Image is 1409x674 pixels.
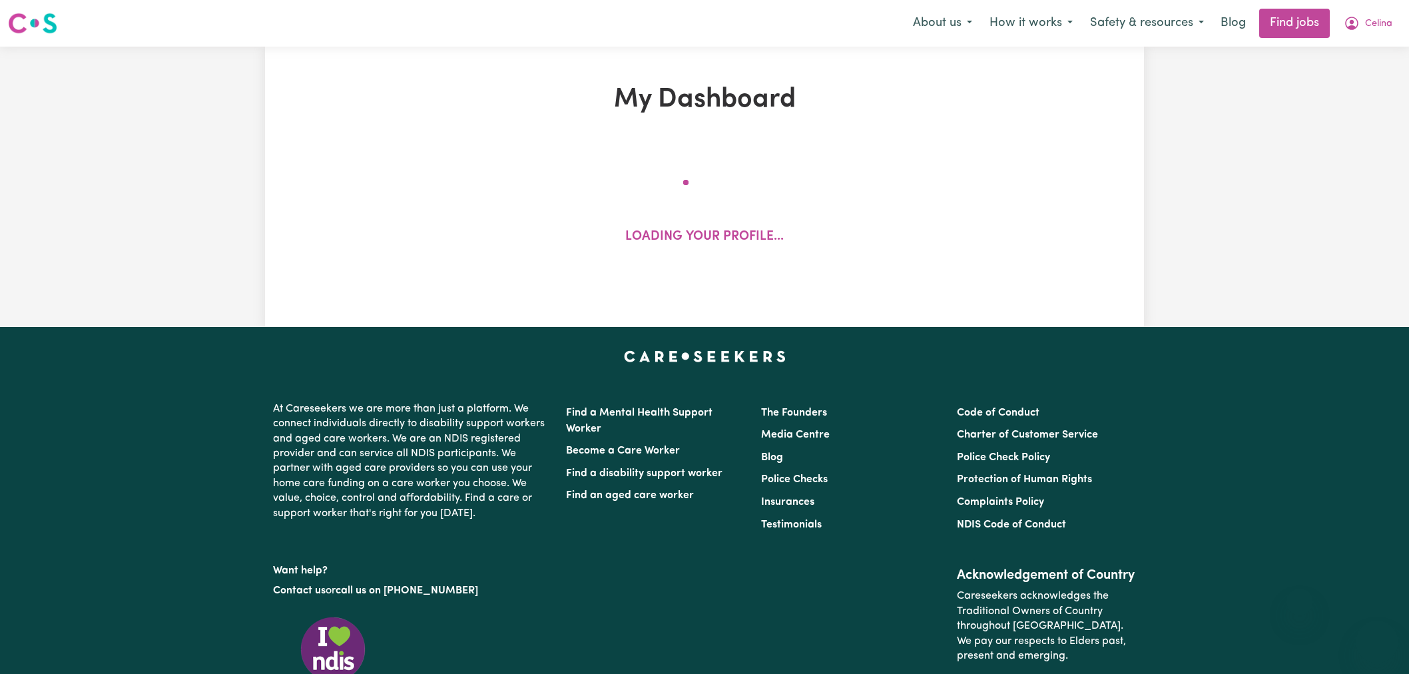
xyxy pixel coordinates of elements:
a: Careseekers logo [8,8,57,39]
a: Find jobs [1259,9,1330,38]
button: About us [904,9,981,37]
h1: My Dashboard [420,84,989,116]
a: Code of Conduct [957,408,1039,418]
a: Police Check Policy [957,452,1050,463]
a: Find a Mental Health Support Worker [566,408,712,434]
a: Find an aged care worker [566,490,694,501]
button: Safety & resources [1081,9,1213,37]
a: Become a Care Worker [566,446,680,456]
p: Loading your profile... [625,228,784,247]
p: Careseekers acknowledges the Traditional Owners of Country throughout [GEOGRAPHIC_DATA]. We pay o... [957,583,1136,669]
p: or [273,578,550,603]
a: Testimonials [761,519,822,530]
a: Insurances [761,497,814,507]
a: Complaints Policy [957,497,1044,507]
a: Blog [761,452,783,463]
p: At Careseekers we are more than just a platform. We connect individuals directly to disability su... [273,396,550,526]
a: Contact us [273,585,326,596]
iframe: Button to launch messaging window [1356,621,1398,663]
span: Celina [1365,17,1392,31]
p: Want help? [273,558,550,578]
a: Blog [1213,9,1254,38]
a: Charter of Customer Service [957,430,1098,440]
a: Police Checks [761,474,828,485]
a: Protection of Human Rights [957,474,1092,485]
h2: Acknowledgement of Country [957,567,1136,583]
a: The Founders [761,408,827,418]
button: How it works [981,9,1081,37]
a: NDIS Code of Conduct [957,519,1066,530]
a: Media Centre [761,430,830,440]
a: call us on [PHONE_NUMBER] [336,585,478,596]
a: Careseekers home page [624,351,786,362]
iframe: Close message [1286,589,1313,615]
a: Find a disability support worker [566,468,722,479]
button: My Account [1335,9,1401,37]
img: Careseekers logo [8,11,57,35]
